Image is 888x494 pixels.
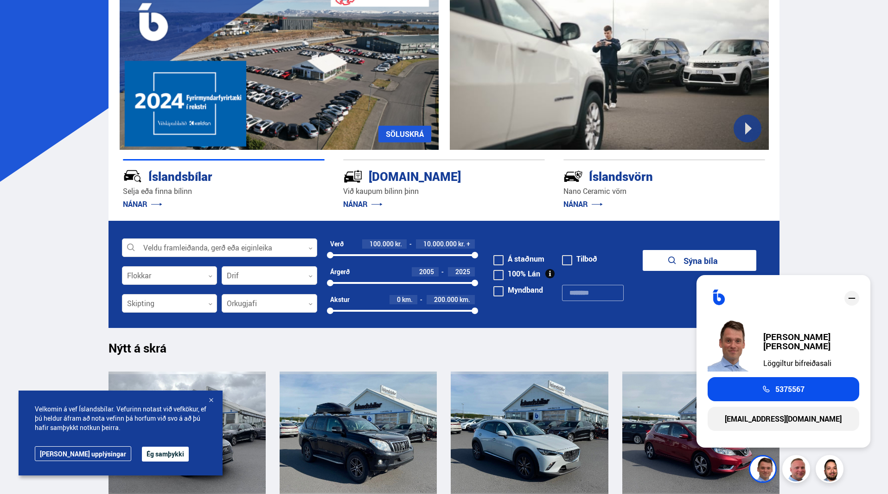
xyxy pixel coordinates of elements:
[330,240,344,248] div: Verð
[563,167,583,186] img: -Svtn6bYgwAsiwNX.svg
[397,295,401,304] span: 0
[123,167,292,184] div: Íslandsbílar
[434,295,458,304] span: 200.000
[817,456,845,484] img: nhp88E3Fdnt1Opn2.png
[563,167,732,184] div: Íslandsvörn
[123,186,325,197] p: Selja eða finna bílinn
[493,270,540,277] label: 100% Lán
[763,359,859,367] div: Löggiltur bifreiðasali
[109,341,183,360] h1: Nýtt á skrá
[423,239,457,248] span: 10.000.000
[395,240,402,248] span: kr.
[563,186,765,197] p: Nano Ceramic vörn
[563,199,603,209] a: NÁNAR
[784,456,811,484] img: siFngHWaQ9KaOqBr.png
[763,332,859,351] div: [PERSON_NAME] [PERSON_NAME]
[562,255,597,263] label: Tilboð
[370,239,394,248] span: 100.000
[455,267,470,276] span: 2025
[419,267,434,276] span: 2005
[750,456,778,484] img: FbJEzSuNWCJXmdc-.webp
[343,167,363,186] img: tr5P-W3DuiFaO7aO.svg
[123,199,162,209] a: NÁNAR
[378,126,431,142] a: SÖLUSKRÁ
[343,167,512,184] div: [DOMAIN_NAME]
[708,377,859,401] a: 5375567
[643,250,756,271] button: Sýna bíla
[460,296,470,303] span: km.
[330,268,350,276] div: Árgerð
[708,318,754,372] img: FbJEzSuNWCJXmdc-.webp
[466,240,470,248] span: +
[402,296,413,303] span: km.
[142,447,189,462] button: Ég samþykki
[775,385,805,393] span: 5375567
[330,296,350,303] div: Akstur
[343,186,545,197] p: Við kaupum bílinn þinn
[35,404,206,432] span: Velkomin á vef Íslandsbílar. Vefurinn notast við vefkökur, ef þú heldur áfram að nota vefinn þá h...
[123,167,142,186] img: JRvxyua_JYH6wB4c.svg
[35,446,131,461] a: [PERSON_NAME] upplýsingar
[708,407,859,431] a: [EMAIL_ADDRESS][DOMAIN_NAME]
[493,255,544,263] label: Á staðnum
[844,291,859,306] div: close
[343,199,383,209] a: NÁNAR
[458,240,465,248] span: kr.
[7,4,35,32] button: Open LiveChat chat widget
[493,286,543,294] label: Myndband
